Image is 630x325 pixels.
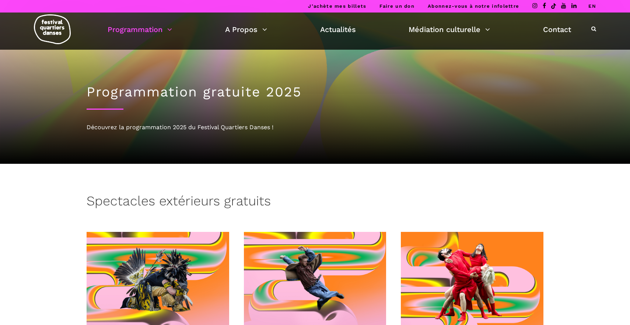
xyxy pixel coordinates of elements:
[320,23,356,36] a: Actualités
[108,23,172,36] a: Programmation
[225,23,267,36] a: A Propos
[409,23,490,36] a: Médiation culturelle
[87,84,543,100] h1: Programmation gratuite 2025
[428,3,519,9] a: Abonnez-vous à notre infolettre
[543,23,571,36] a: Contact
[34,14,71,44] img: logo-fqd-med
[87,193,271,212] h3: Spectacles extérieurs gratuits
[588,3,596,9] a: EN
[379,3,414,9] a: Faire un don
[308,3,366,9] a: J’achète mes billets
[87,123,543,132] div: Découvrez la programmation 2025 du Festival Quartiers Danses !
